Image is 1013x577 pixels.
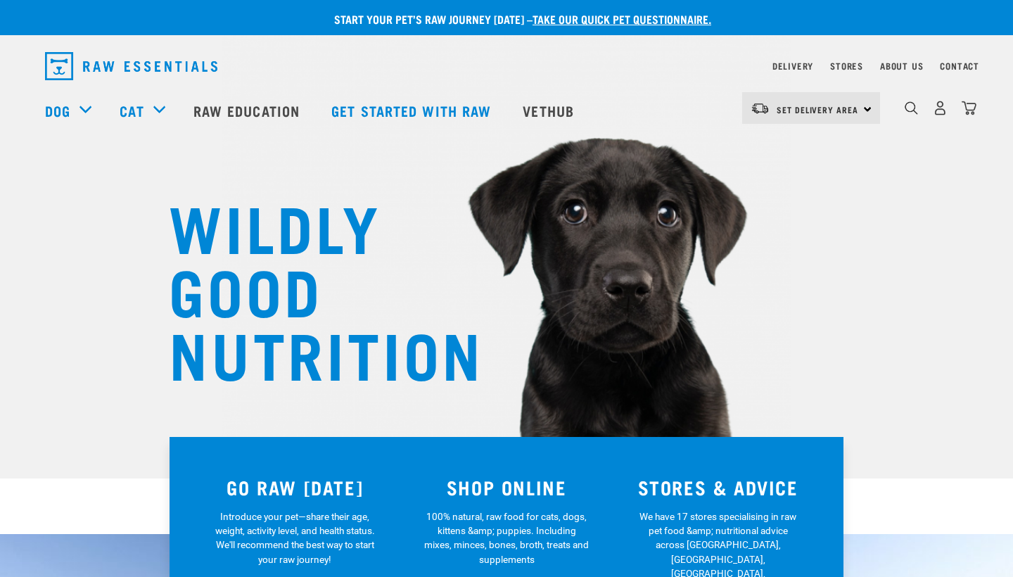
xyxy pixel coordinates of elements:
[179,82,317,139] a: Raw Education
[45,52,217,80] img: Raw Essentials Logo
[34,46,979,86] nav: dropdown navigation
[169,194,450,383] h1: WILDLY GOOD NUTRITION
[772,63,813,68] a: Delivery
[424,509,590,567] p: 100% natural, raw food for cats, dogs, kittens &amp; puppies. Including mixes, minces, bones, bro...
[940,63,979,68] a: Contact
[317,82,509,139] a: Get started with Raw
[777,107,858,112] span: Set Delivery Area
[509,82,592,139] a: Vethub
[880,63,923,68] a: About Us
[120,100,144,121] a: Cat
[751,102,770,115] img: van-moving.png
[45,100,70,121] a: Dog
[933,101,948,115] img: user.png
[962,101,976,115] img: home-icon@2x.png
[830,63,863,68] a: Stores
[533,15,711,22] a: take our quick pet questionnaire.
[212,509,378,567] p: Introduce your pet—share their age, weight, activity level, and health status. We'll recommend th...
[620,476,815,498] h3: STORES & ADVICE
[905,101,918,115] img: home-icon-1@2x.png
[198,476,393,498] h3: GO RAW [DATE]
[409,476,604,498] h3: SHOP ONLINE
